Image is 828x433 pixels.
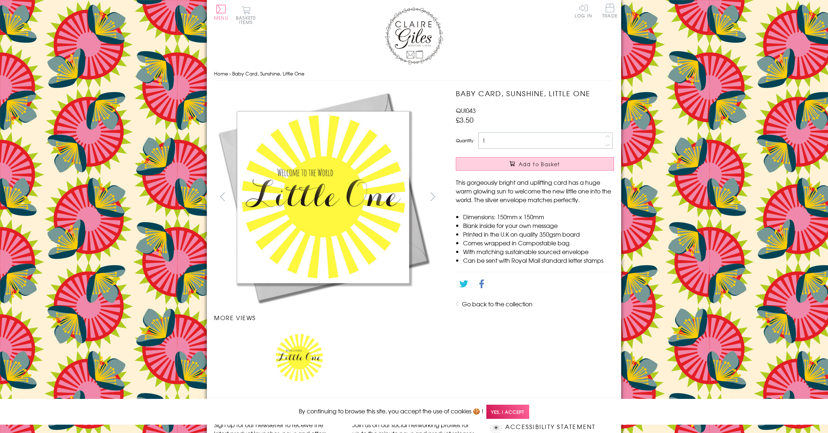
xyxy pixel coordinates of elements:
[214,15,228,21] span: Menu
[463,238,614,247] li: Comes wrapped in Compostable bag
[456,137,473,144] label: Quantity
[214,70,228,77] a: Home
[602,4,618,18] span: Trade
[456,157,614,171] button: Add to Basket
[463,256,614,265] li: Can be sent with Royal Mail standard letter stamps
[214,329,441,386] ul: Carousel Pagination
[505,422,596,432] a: Accessibility Statement
[214,329,271,386] li: Carousel Page 1 (Current Slide)
[271,329,327,386] li: Carousel Page 2
[456,115,474,125] span: £3.50
[602,4,618,19] a: Trade
[274,333,324,382] img: Baby Card, Sunshine, Little One
[463,247,614,256] li: With matching sustainable sourced envelope
[463,221,614,230] li: Blank inside for your own message
[456,178,614,204] p: This gorgeously bright and uplifting card has a huge warm glowing sun to welcome the new little o...
[214,313,441,322] h3: More views
[462,299,532,308] a: Go back to the collection
[214,88,432,306] img: Baby Card, Sunshine, Little One
[242,338,243,338] img: Baby Card, Sunshine, Little One
[214,188,230,205] button: prev
[519,160,560,168] span: Add to Basket
[425,188,441,205] button: next
[229,70,231,77] span: ›
[385,7,443,65] img: Claire Giles Greetings Cards
[239,15,256,25] span: 0 items
[463,212,614,221] li: Dimensions: 150mm x 150mm
[486,405,529,419] span: Yes, I accept
[456,106,476,115] span: QUI043
[214,5,228,20] button: Menu
[575,4,592,18] a: Log In
[214,66,614,81] nav: breadcrumbs
[236,6,256,24] button: Basket0 items
[232,70,304,77] span: Baby Card, Sunshine, Little One
[456,88,614,99] h1: Baby Card, Sunshine, Little One
[463,230,614,238] li: Printed in the U.K on quality 350gsm board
